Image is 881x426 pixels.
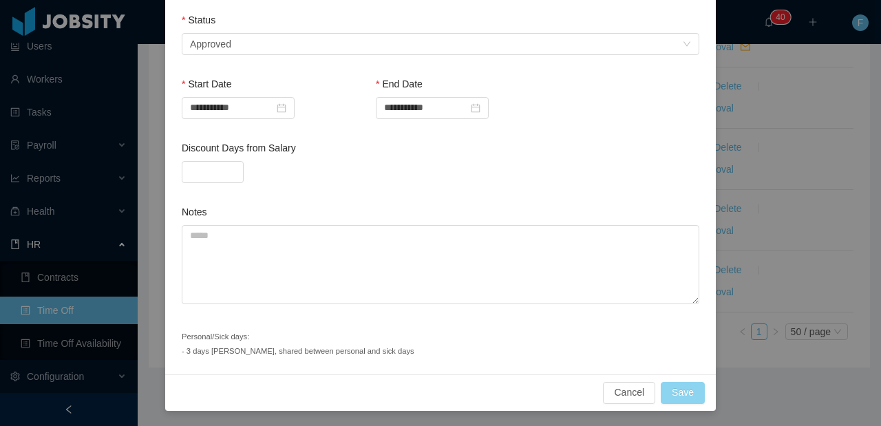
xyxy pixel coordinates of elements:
[182,225,699,304] textarea: Notes
[182,162,243,182] input: Discount Days from Salary
[190,34,231,54] div: Approved
[182,332,414,355] small: Personal/Sick days: - 3 days [PERSON_NAME], shared between personal and sick days
[182,142,296,153] label: Discount Days from Salary
[471,103,480,113] i: icon: calendar
[277,103,286,113] i: icon: calendar
[182,78,231,89] label: Start Date
[603,382,655,404] button: Cancel
[182,206,207,217] label: Notes
[376,78,423,89] label: End Date
[661,382,705,404] button: Save
[182,14,215,25] label: Status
